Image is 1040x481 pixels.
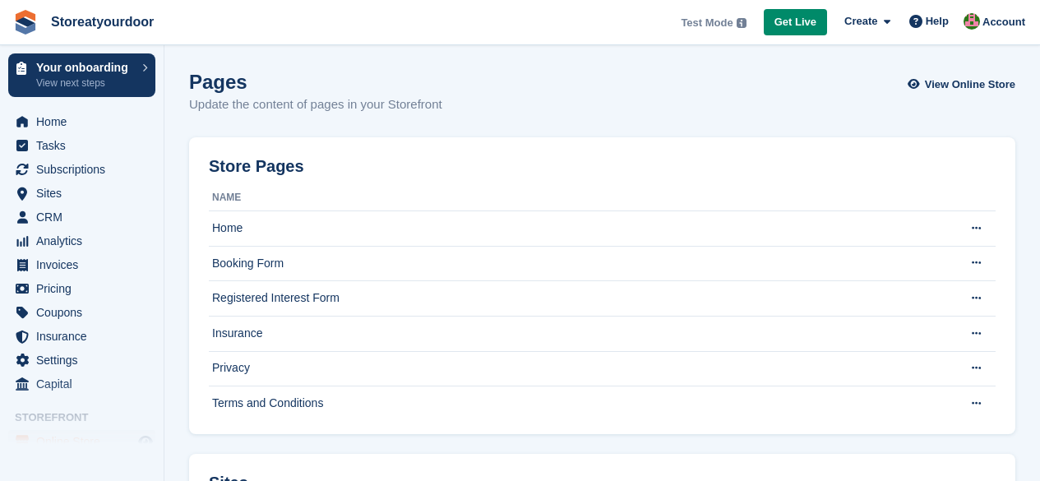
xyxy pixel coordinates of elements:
[15,409,164,426] span: Storefront
[36,110,135,133] span: Home
[36,134,135,157] span: Tasks
[8,372,155,395] a: menu
[8,301,155,324] a: menu
[209,211,956,247] td: Home
[209,316,956,351] td: Insurance
[36,62,134,73] p: Your onboarding
[36,76,134,90] p: View next steps
[36,349,135,372] span: Settings
[912,71,1015,98] a: View Online Store
[8,134,155,157] a: menu
[136,432,155,451] a: Preview store
[8,53,155,97] a: Your onboarding View next steps
[13,10,38,35] img: stora-icon-8386f47178a22dfd0bd8f6a31ec36ba5ce8667c1dd55bd0f319d3a0aa187defe.svg
[209,386,956,421] td: Terms and Conditions
[189,71,442,93] h1: Pages
[36,277,135,300] span: Pricing
[925,76,1015,93] span: View Online Store
[36,372,135,395] span: Capital
[844,13,877,30] span: Create
[36,182,135,205] span: Sites
[36,301,135,324] span: Coupons
[209,281,956,317] td: Registered Interest Form
[8,158,155,181] a: menu
[209,351,956,386] td: Privacy
[774,14,816,30] span: Get Live
[737,18,746,28] img: icon-info-grey-7440780725fd019a000dd9b08b2336e03edf1995a4989e88bcd33f0948082b44.svg
[8,430,155,453] a: menu
[209,157,304,176] h2: Store Pages
[926,13,949,30] span: Help
[8,206,155,229] a: menu
[8,253,155,276] a: menu
[209,246,956,281] td: Booking Form
[36,206,135,229] span: CRM
[44,8,160,35] a: Storeatyourdoor
[8,325,155,348] a: menu
[964,13,980,30] img: David Griffith-Owen
[982,14,1025,30] span: Account
[189,95,442,114] p: Update the content of pages in your Storefront
[36,229,135,252] span: Analytics
[764,9,827,36] a: Get Live
[209,185,956,211] th: Name
[8,182,155,205] a: menu
[36,430,135,453] span: Online Store
[8,110,155,133] a: menu
[8,229,155,252] a: menu
[8,277,155,300] a: menu
[8,349,155,372] a: menu
[36,325,135,348] span: Insurance
[681,15,733,31] span: Test Mode
[36,158,135,181] span: Subscriptions
[36,253,135,276] span: Invoices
